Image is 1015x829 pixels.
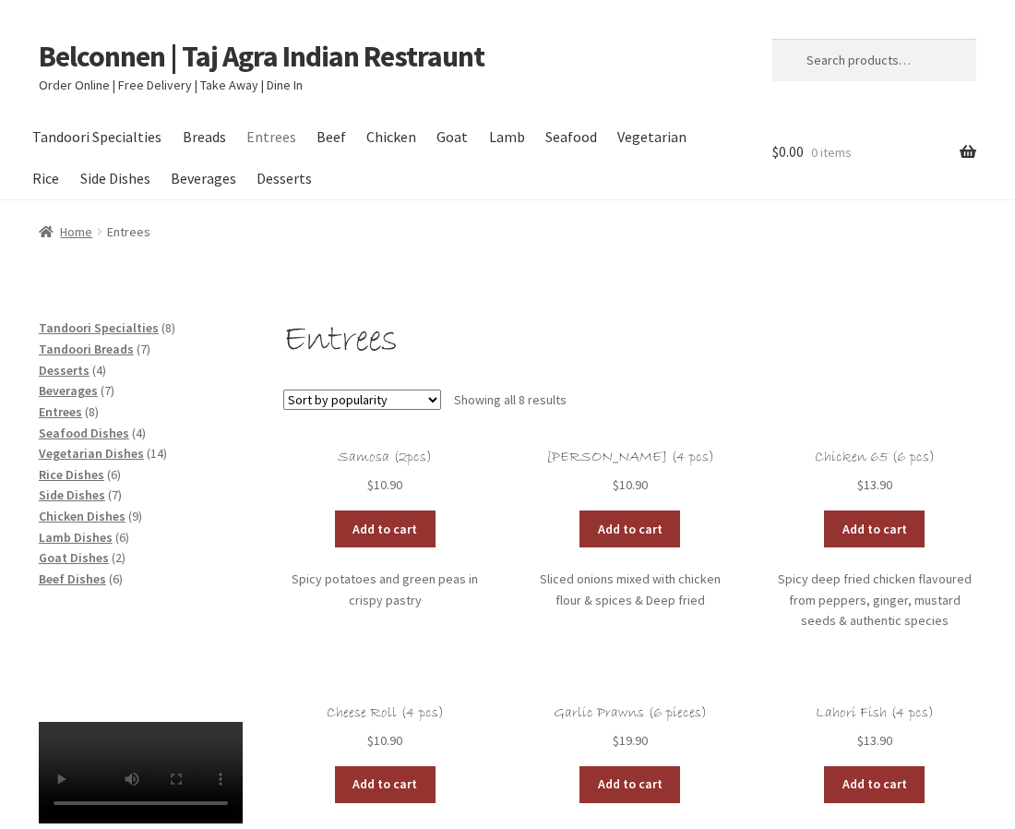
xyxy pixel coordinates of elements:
a: $0.00 0 items [772,116,976,188]
a: Add to cart: “Garlic Prawns (6 pieces)” [579,766,681,803]
p: Showing all 8 results [454,386,567,415]
a: Lamb Dishes [39,529,113,546]
bdi: 13.90 [857,732,892,749]
a: Tandoori Specialties [24,116,171,158]
nav: Primary Navigation [39,116,732,199]
span: 6 [113,571,119,587]
a: Add to cart: “Chicken 65 (6 pcs)” [824,511,925,547]
span: 14 [150,445,163,462]
span: $ [367,476,374,493]
span: 8 [89,403,95,420]
a: Add to cart: “Lahori Fish (4 pcs)” [824,766,925,803]
h2: Garlic Prawns (6 pieces) [528,704,732,722]
a: Add to cart: “Samosa (2pcs)” [335,511,436,547]
a: Add to cart: “Onion Bhaji (4 pcs)” [579,511,681,547]
a: Goat [428,116,477,158]
a: Side Dishes [71,158,159,199]
a: Desserts [39,362,90,378]
p: Order Online | Free Delivery | Take Away | Dine In [39,75,732,96]
p: Spicy potatoes and green peas in crispy pastry [283,569,487,610]
h2: Cheese Roll (4 pcs) [283,704,487,722]
span: $ [367,732,374,749]
a: Lamb [480,116,533,158]
span: $ [613,732,619,749]
input: Search products… [772,39,976,81]
bdi: 13.90 [857,476,892,493]
a: Seafood Dishes [39,425,129,441]
h2: Chicken 65 (6 pcs) [772,449,976,466]
a: Belconnen | Taj Agra Indian Restraunt [39,38,484,75]
a: Beverages [39,382,98,399]
span: 0.00 [772,142,804,161]
a: Samosa (2pcs) $10.90 [283,449,487,496]
a: Chicken Dishes [39,508,125,524]
span: $ [772,142,779,161]
a: Cheese Roll (4 pcs) $10.90 [283,704,487,751]
h2: Lahori Fish (4 pcs) [772,704,976,722]
bdi: 10.90 [367,476,402,493]
a: Add to cart: “Cheese Roll (4 pcs)” [335,766,436,803]
a: Tandoori Specialties [39,319,159,336]
h1: Entrees [283,318,976,365]
span: 6 [111,466,117,483]
span: $ [613,476,619,493]
a: Desserts [247,158,320,199]
a: Garlic Prawns (6 pieces) $19.90 [528,704,732,751]
a: Home [39,223,93,240]
a: Entrees [237,116,304,158]
a: [PERSON_NAME] (4 pcs) $10.90 [528,449,732,496]
bdi: 10.90 [367,732,402,749]
span: 4 [136,425,142,441]
span: 2 [115,549,122,566]
span: 4 [96,362,102,378]
span: $ [857,476,864,493]
a: Chicken [358,116,425,158]
span: 7 [104,382,111,399]
span: 7 [140,341,147,357]
span: 0 items [811,144,852,161]
a: Rice Dishes [39,466,104,483]
bdi: 19.90 [613,732,648,749]
span: 6 [119,529,125,546]
p: Sliced onions mixed with chicken flour & spices & Deep fried [528,569,732,610]
a: Vegetarian [608,116,695,158]
h2: Samosa (2pcs) [283,449,487,466]
span: / [92,222,106,243]
h2: [PERSON_NAME] (4 pcs) [528,449,732,466]
span: $ [857,732,864,749]
a: Tandoori Breads [39,341,134,357]
nav: breadcrumbs [39,222,976,243]
a: Entrees [39,403,82,420]
p: Spicy deep fried chicken flavoured from peppers, ginger, mustard seeds & authentic species [772,569,976,631]
a: Seafood [536,116,605,158]
span: 9 [132,508,138,524]
a: Side Dishes [39,487,105,503]
a: Goat Dishes [39,549,109,566]
span: 8 [165,319,172,336]
a: Rice [24,158,68,199]
a: Lahori Fish (4 pcs) $13.90 [772,704,976,751]
select: Shop order [283,390,441,410]
a: Vegetarian Dishes [39,445,144,462]
a: Beef [307,116,354,158]
a: Chicken 65 (6 pcs) $13.90 [772,449,976,496]
a: Breads [173,116,234,158]
bdi: 10.90 [613,476,648,493]
a: Beverages [161,158,245,199]
a: Beef Dishes [39,571,106,587]
span: 7 [112,487,118,503]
